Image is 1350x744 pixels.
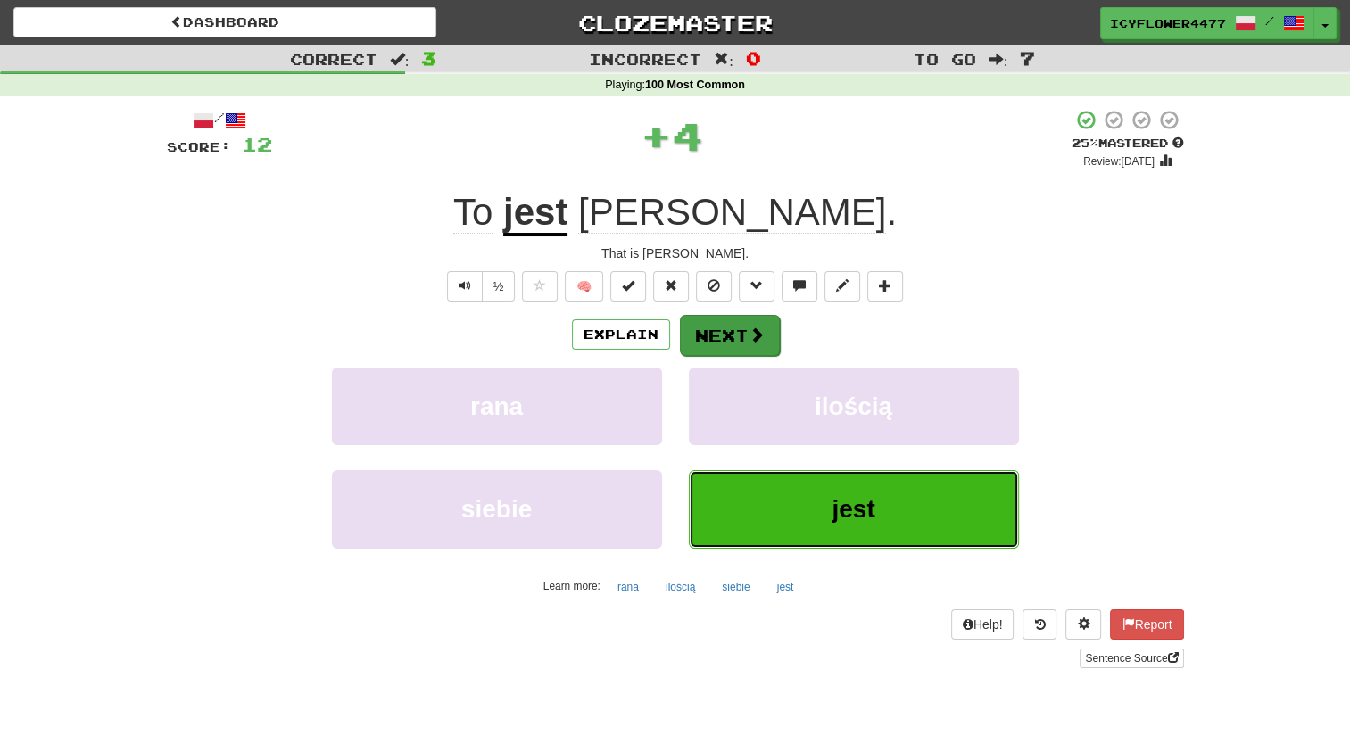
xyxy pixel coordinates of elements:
button: Play sentence audio (ctl+space) [447,271,483,302]
div: That is [PERSON_NAME]. [167,244,1184,262]
span: + [641,109,672,162]
span: siebie [461,495,532,523]
span: 12 [242,133,272,155]
button: rana [608,574,649,600]
small: Learn more: [543,580,600,592]
button: ilością [689,368,1019,445]
button: Grammar (alt+g) [739,271,774,302]
button: Next [680,315,780,356]
button: Explain [572,319,670,350]
span: To [453,191,493,234]
a: IcyFlower4477 / [1100,7,1314,39]
button: ½ [482,271,516,302]
span: 7 [1020,47,1035,69]
small: Review: [DATE] [1083,155,1155,168]
span: 4 [672,113,703,158]
span: 25 % [1072,136,1098,150]
button: rana [332,368,662,445]
span: : [989,52,1008,67]
span: 0 [746,47,761,69]
a: Clozemaster [463,7,886,38]
strong: 100 Most Common [645,79,745,91]
span: / [1265,14,1274,27]
button: Favorite sentence (alt+f) [522,271,558,302]
span: Correct [290,50,377,68]
button: Round history (alt+y) [1023,609,1056,640]
span: : [714,52,733,67]
button: Ignore sentence (alt+i) [696,271,732,302]
button: jest [767,574,804,600]
div: Mastered [1072,136,1184,152]
button: Help! [951,609,1015,640]
span: : [390,52,410,67]
span: jest [832,495,874,523]
button: siebie [332,470,662,548]
span: IcyFlower4477 [1110,15,1226,31]
button: Edit sentence (alt+d) [824,271,860,302]
span: rana [470,393,523,420]
u: jest [503,191,567,236]
span: Incorrect [589,50,701,68]
button: Discuss sentence (alt+u) [782,271,817,302]
span: Score: [167,139,231,154]
button: siebie [712,574,759,600]
div: Text-to-speech controls [443,271,516,302]
button: Report [1110,609,1183,640]
span: 3 [421,47,436,69]
span: [PERSON_NAME] [578,191,886,234]
span: ilością [815,393,892,420]
button: Add to collection (alt+a) [867,271,903,302]
span: To go [914,50,976,68]
button: ilością [656,574,705,600]
button: jest [689,470,1019,548]
button: Set this sentence to 100% Mastered (alt+m) [610,271,646,302]
div: / [167,109,272,131]
button: Reset to 0% Mastered (alt+r) [653,271,689,302]
a: Dashboard [13,7,436,37]
span: . [567,191,897,234]
button: 🧠 [565,271,603,302]
a: Sentence Source [1080,649,1183,668]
